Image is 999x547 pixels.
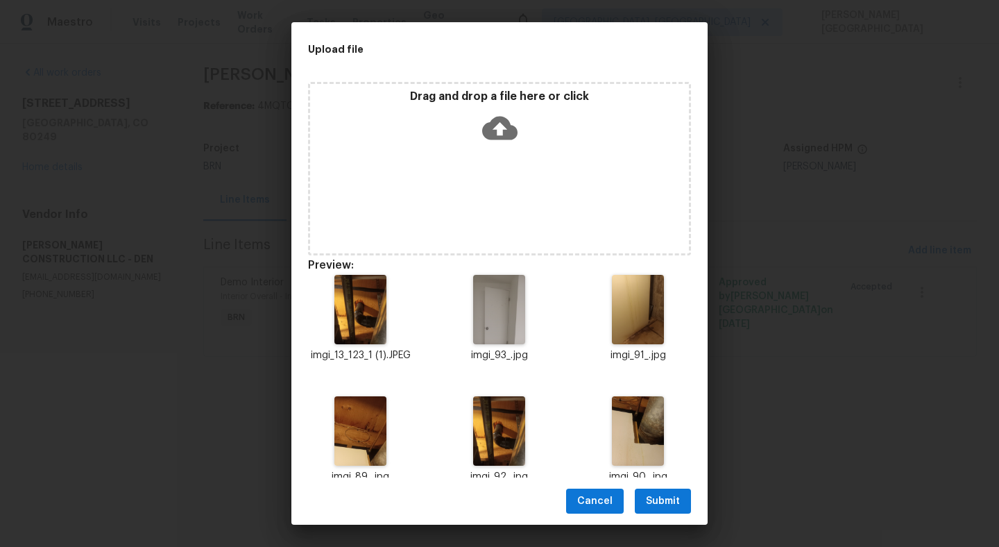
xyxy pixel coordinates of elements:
p: Drag and drop a file here or click [310,90,689,104]
img: Z [334,396,386,466]
p: imgi_13_123_1 (1).JPEG [308,348,413,363]
img: 2Q== [612,275,664,344]
button: Cancel [566,489,624,514]
p: imgi_89_.jpg [308,470,413,485]
button: Submit [635,489,691,514]
img: 9k= [334,275,386,344]
img: 9k= [473,275,525,344]
p: imgi_92_.jpg [447,470,552,485]
p: imgi_91_.jpg [586,348,691,363]
img: 2Q== [473,396,525,466]
p: imgi_93_.jpg [447,348,552,363]
img: Z [612,396,664,466]
h2: Upload file [308,42,629,57]
span: Submit [646,493,680,510]
span: Cancel [577,493,613,510]
p: imgi_90_.jpg [586,470,691,485]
